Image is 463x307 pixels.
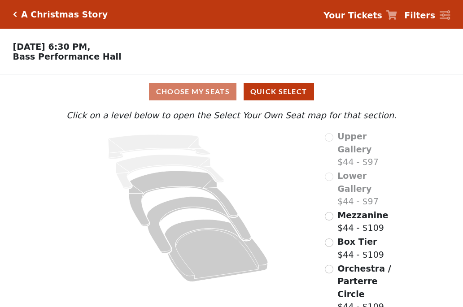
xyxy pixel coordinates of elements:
a: Filters [404,9,450,22]
span: Orchestra / Parterre Circle [337,264,391,299]
path: Orchestra / Parterre Circle - Seats Available: 240 [165,220,268,282]
h5: A Christmas Story [21,9,108,20]
label: $44 - $97 [337,130,399,169]
label: $44 - $97 [337,169,399,208]
strong: Your Tickets [323,10,382,20]
label: $44 - $109 [337,235,384,261]
a: Click here to go back to filters [13,11,17,17]
span: Lower Gallery [337,171,371,194]
p: Click on a level below to open the Select Your Own Seat map for that section. [64,109,399,122]
strong: Filters [404,10,435,20]
span: Box Tier [337,237,377,246]
button: Quick Select [244,83,314,100]
path: Upper Gallery - Seats Available: 0 [108,134,210,159]
a: Your Tickets [323,9,397,22]
label: $44 - $109 [337,209,388,234]
span: Upper Gallery [337,131,371,154]
span: Mezzanine [337,210,388,220]
path: Lower Gallery - Seats Available: 0 [116,155,224,189]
